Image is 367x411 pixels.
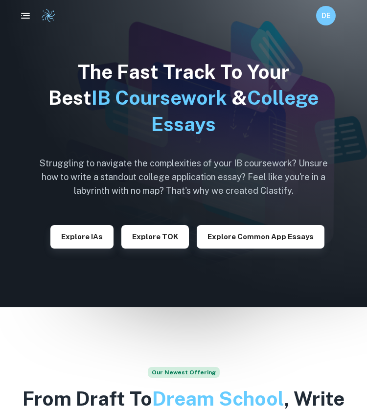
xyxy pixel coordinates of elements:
[92,86,227,109] span: IB Coursework
[41,8,56,23] img: Clastify logo
[316,6,336,25] button: DE
[321,10,332,21] h6: DE
[152,387,284,410] span: Dream School
[50,225,114,249] button: Explore IAs
[197,225,324,249] button: Explore Common App essays
[32,59,335,137] h1: The Fast Track To Your Best &
[32,157,335,198] h6: Struggling to navigate the complexities of your IB coursework? Unsure how to write a standout col...
[35,8,56,23] a: Clastify logo
[121,225,189,249] button: Explore TOK
[148,367,220,378] span: Our Newest Offering
[197,231,324,241] a: Explore Common App essays
[50,231,114,241] a: Explore IAs
[121,231,189,241] a: Explore TOK
[151,86,319,135] span: College Essays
